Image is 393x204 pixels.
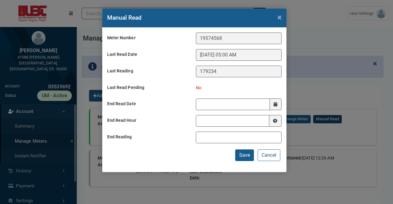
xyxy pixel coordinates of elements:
button: Cancel [258,149,280,161]
label: Last Reading [106,66,194,77]
label: End Reading [106,132,194,143]
button: Save [235,149,254,161]
label: End Read Hour [106,115,194,127]
label: Meter Number [106,33,194,44]
label: Last Read Pending [106,82,192,94]
span: × [278,13,282,21]
div: No [194,85,281,91]
button: Close [273,9,286,26]
label: End Read Date [106,98,194,110]
label: Last Read Date [106,49,194,61]
h2: Manual Read [107,13,142,22]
